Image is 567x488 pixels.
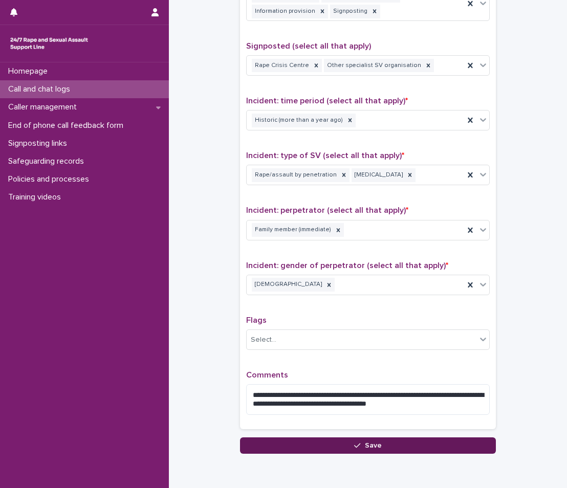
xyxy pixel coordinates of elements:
div: Select... [251,335,276,345]
p: Signposting links [4,139,75,148]
p: Caller management [4,102,85,112]
span: Incident: type of SV (select all that apply) [246,151,404,160]
div: Other specialist SV organisation [324,59,423,73]
img: rhQMoQhaT3yELyF149Cw [8,33,90,54]
p: Policies and processes [4,174,97,184]
p: End of phone call feedback form [4,121,132,130]
span: Incident: gender of perpetrator (select all that apply) [246,261,448,270]
span: Incident: time period (select all that apply) [246,97,408,105]
div: Rape Crisis Centre [252,59,311,73]
p: Homepage [4,66,56,76]
span: Comments [246,371,288,379]
span: Flags [246,316,267,324]
div: Signposting [330,5,369,18]
div: Family member (immediate) [252,223,333,237]
div: [DEMOGRAPHIC_DATA] [252,278,323,292]
div: Rape/assault by penetration [252,168,338,182]
span: Signposted (select all that apply) [246,42,371,50]
span: Incident: perpetrator (select all that apply) [246,206,408,214]
div: [MEDICAL_DATA] [352,168,404,182]
p: Call and chat logs [4,84,78,94]
div: Information provision [252,5,317,18]
p: Training videos [4,192,69,202]
button: Save [240,437,496,454]
div: Historic (more than a year ago) [252,114,344,127]
p: Safeguarding records [4,157,92,166]
span: Save [365,442,382,449]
